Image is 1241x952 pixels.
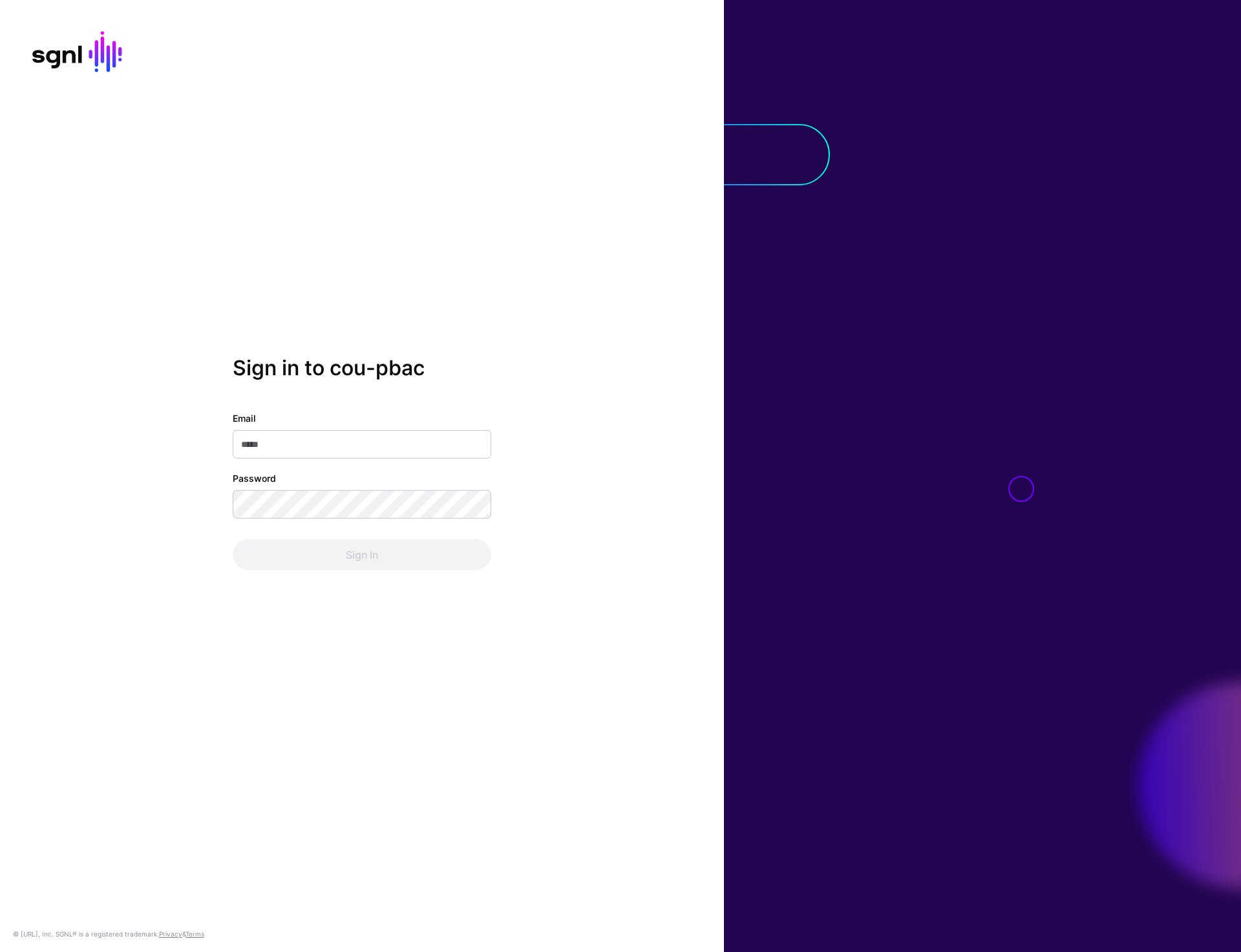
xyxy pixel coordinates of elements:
a: Privacy [159,930,182,938]
label: Password [233,471,276,485]
a: Terms [186,930,204,938]
label: Email [233,411,256,425]
div: © [URL], Inc. SGNL® is a registered trademark. & [13,929,204,939]
h2: Sign in to cou-pbac [233,356,491,380]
